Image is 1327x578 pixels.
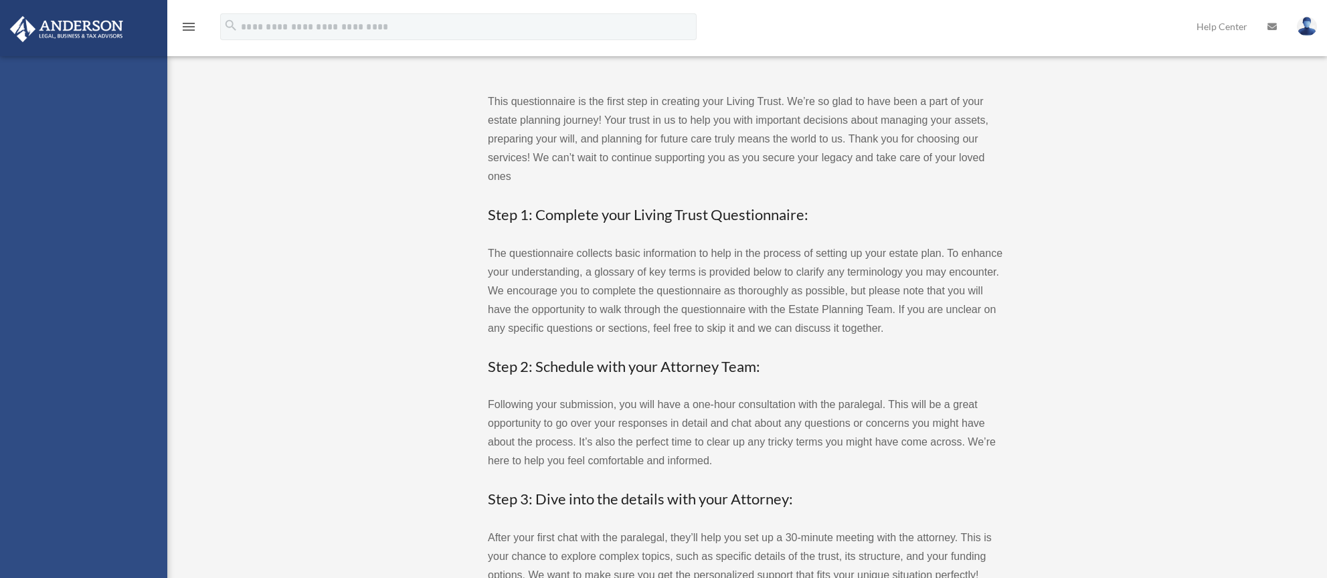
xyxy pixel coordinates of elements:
i: search [224,18,238,33]
h3: Step 2: Schedule with your Attorney Team: [488,357,1003,377]
p: Following your submission, you will have a one-hour consultation with the paralegal. This will be... [488,395,1003,470]
i: menu [181,19,197,35]
h3: Step 1: Complete your Living Trust Questionnaire: [488,205,1003,225]
img: User Pic [1297,17,1317,36]
img: Anderson Advisors Platinum Portal [6,16,127,42]
a: menu [181,23,197,35]
p: The questionnaire collects basic information to help in the process of setting up your estate pla... [488,244,1003,338]
p: This questionnaire is the first step in creating your Living Trust. We’re so glad to have been a ... [488,92,1003,186]
h3: Step 3: Dive into the details with your Attorney: [488,489,1003,510]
